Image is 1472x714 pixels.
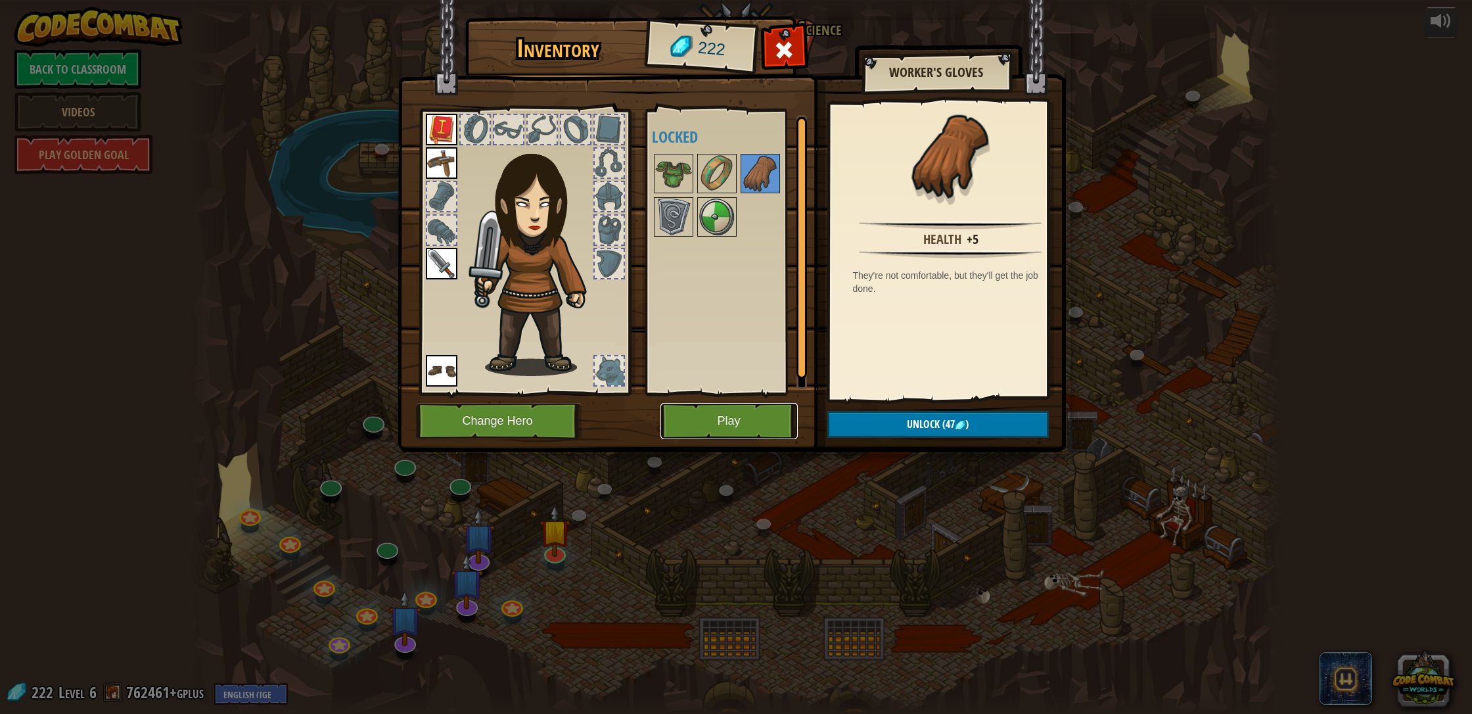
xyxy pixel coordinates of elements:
[426,248,457,279] img: portrait.png
[742,155,779,192] img: portrait.png
[652,128,817,145] h4: Locked
[699,199,735,235] img: portrait.png
[965,417,969,431] span: )
[859,250,1042,258] img: hr.png
[655,155,692,192] img: portrait.png
[426,147,457,179] img: portrait.png
[655,199,692,235] img: portrait.png
[469,134,610,376] img: guardian_hair.png
[660,403,798,439] button: Play
[699,155,735,192] img: portrait.png
[875,65,998,80] h2: Worker's Gloves
[853,269,1055,295] div: They're not comfortable, but they'll get the job done.
[474,35,642,62] h1: Inventory
[426,114,457,145] img: portrait.png
[859,221,1042,229] img: hr.png
[967,230,978,249] div: +5
[416,403,583,439] button: Change Hero
[923,230,961,249] div: Health
[697,36,726,62] span: 222
[908,113,994,199] img: portrait.png
[907,417,940,431] span: Unlock
[426,355,457,387] img: portrait.png
[827,411,1049,438] button: Unlock(47)
[940,417,955,431] span: (47
[955,420,965,431] img: gem.png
